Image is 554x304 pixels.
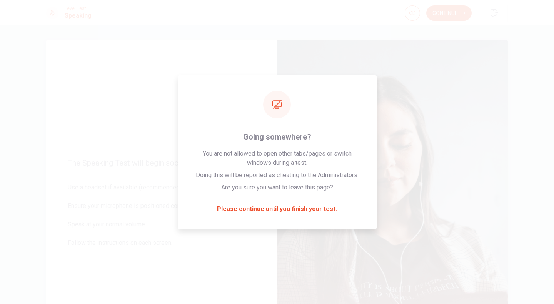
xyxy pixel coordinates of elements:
[426,5,472,21] button: Continue
[68,183,255,257] span: Use a headset if available (recommended for best audio quality). Ensure your microphone is positi...
[65,6,92,11] span: Level Test
[68,158,255,168] span: The Speaking Test will begin soon.
[65,11,92,20] h1: Speaking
